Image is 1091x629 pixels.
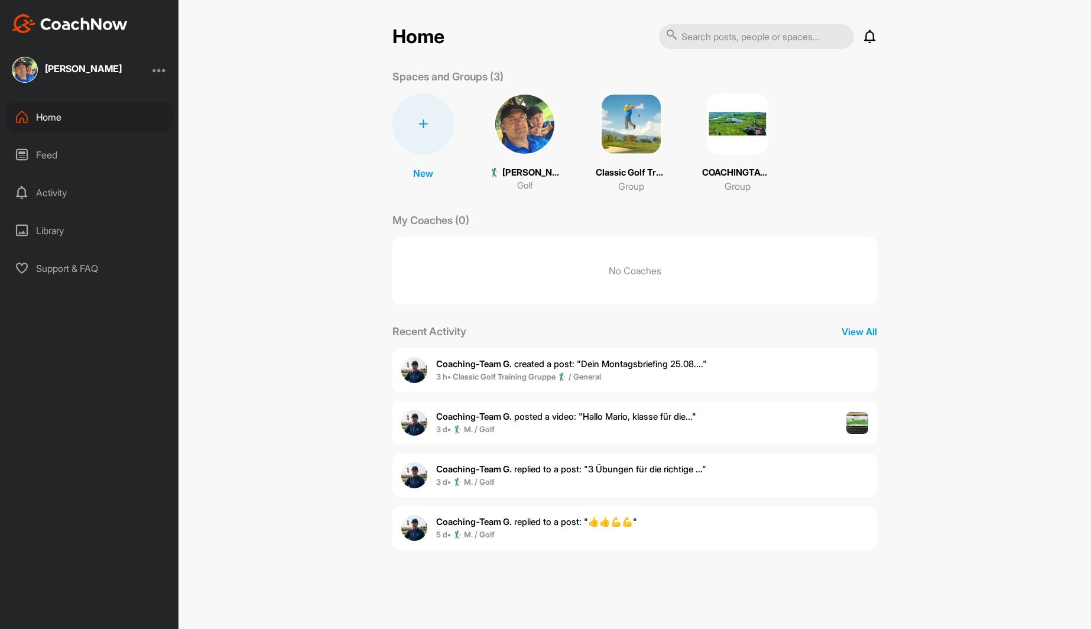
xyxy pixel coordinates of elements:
p: Group [725,179,751,193]
p: Golf [517,179,533,193]
b: 3 d • 🏌‍♂ M. / Golf [436,477,495,487]
b: 5 d • 🏌‍♂ M. / Golf [436,530,495,539]
img: square_d3a48e1a16724b6ec4470e4a905de55e.jpg [12,57,38,83]
img: user avatar [401,410,427,436]
h2: Home [392,25,444,48]
p: New [413,166,433,180]
b: Coaching-Team G. [436,463,512,475]
p: 🏌‍♂ [PERSON_NAME] (14.7) [489,166,560,180]
b: Coaching-Team G. [436,411,512,422]
div: Activity [7,178,173,207]
p: Spaces and Groups (3) [392,69,504,85]
b: Coaching-Team G. [436,358,512,369]
span: created a post : "Dein Montagsbriefing 25.08...." [436,358,707,369]
span: posted a video : " Hallo Mario, klasse für die... " [436,411,696,422]
a: 🏌‍♂ [PERSON_NAME] (14.7)Golf [489,93,560,193]
p: Group [618,179,644,193]
img: user avatar [401,357,427,383]
a: Classic Golf Training Gruppe 🏌️‍♂️Group [596,93,667,193]
img: user avatar [401,515,427,541]
span: replied to a post : "👍👍💪💪" [436,516,637,527]
a: COACHINGTAG MENTAL VALLEY BEI [GEOGRAPHIC_DATA] [DATE]Group [702,93,773,193]
b: 3 d • 🏌‍♂ M. / Golf [436,424,495,434]
p: Classic Golf Training Gruppe 🏌️‍♂️ [596,166,667,180]
div: Home [7,102,173,132]
span: replied to a post : "3 Übungen für die richtige ..." [436,463,706,475]
img: square_2606c9fb9fa697f623ed5c070468f72d.png [707,93,768,155]
div: [PERSON_NAME] [45,64,122,73]
img: user avatar [401,462,427,488]
div: Library [7,216,173,245]
b: Coaching-Team G. [436,516,512,527]
p: Recent Activity [392,323,466,339]
img: square_d3a48e1a16724b6ec4470e4a905de55e.jpg [494,93,556,155]
p: My Coaches (0) [392,212,469,228]
div: Support & FAQ [7,254,173,283]
p: No Coaches [392,237,877,304]
p: COACHINGTAG MENTAL VALLEY BEI [GEOGRAPHIC_DATA] [DATE] [702,166,773,180]
b: 3 h • Classic Golf Training Gruppe 🏌️‍♂️ / General [436,372,601,381]
p: View All [842,325,877,339]
img: square_940d96c4bb369f85efc1e6d025c58b75.png [600,93,662,155]
input: Search posts, people or spaces... [659,24,854,49]
img: CoachNow [12,14,128,33]
img: post image [846,412,869,435]
div: Feed [7,140,173,170]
